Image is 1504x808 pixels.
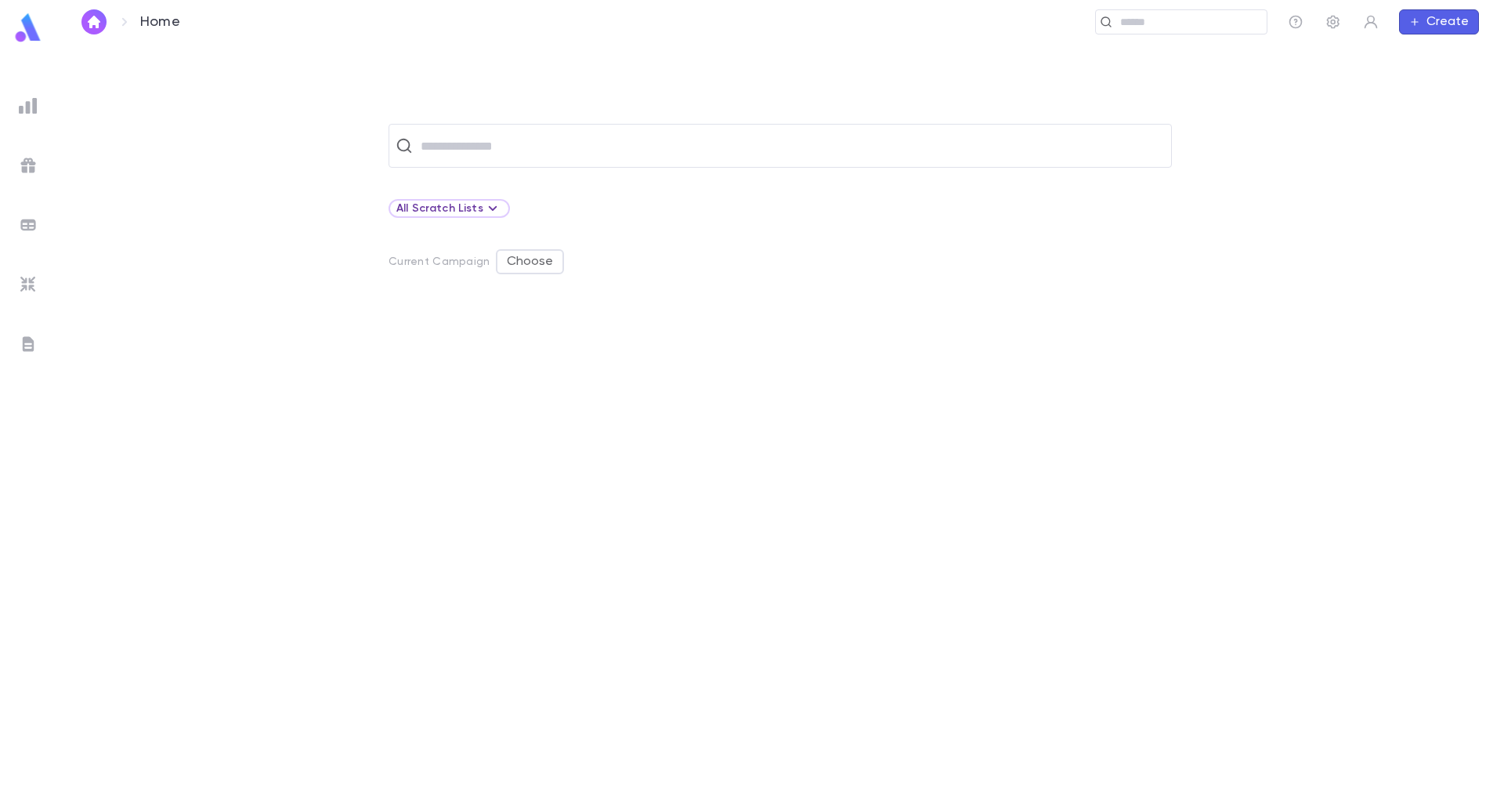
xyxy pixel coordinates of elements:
div: All Scratch Lists [396,199,502,218]
img: logo [13,13,44,43]
img: letters_grey.7941b92b52307dd3b8a917253454ce1c.svg [19,335,38,353]
img: batches_grey.339ca447c9d9533ef1741baa751efc33.svg [19,216,38,234]
img: home_white.a664292cf8c1dea59945f0da9f25487c.svg [85,16,103,28]
img: imports_grey.530a8a0e642e233f2baf0ef88e8c9fcb.svg [19,275,38,294]
img: campaigns_grey.99e729a5f7ee94e3726e6486bddda8f1.svg [19,156,38,175]
button: Choose [496,249,564,274]
div: All Scratch Lists [389,199,510,218]
p: Home [140,13,180,31]
button: Create [1399,9,1479,34]
p: Current Campaign [389,255,490,268]
img: reports_grey.c525e4749d1bce6a11f5fe2a8de1b229.svg [19,96,38,115]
